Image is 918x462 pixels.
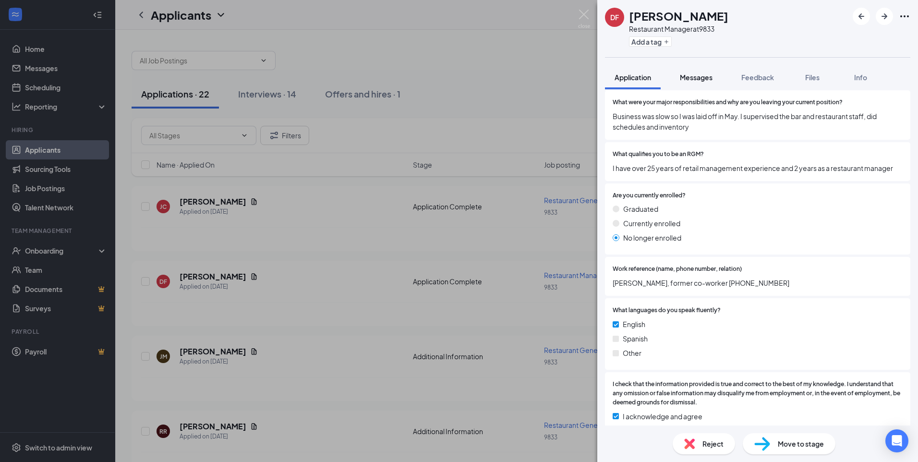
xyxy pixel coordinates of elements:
[613,191,686,200] span: Are you currently enrolled?
[856,11,867,22] svg: ArrowLeftNew
[613,111,903,132] span: Business was slow so I was laid off in May. I supervised the bar and restaurant staff, did schedu...
[853,8,870,25] button: ArrowLeftNew
[613,278,903,288] span: [PERSON_NAME], former co-worker [PHONE_NUMBER]
[623,319,645,329] span: English
[623,232,681,243] span: No longer enrolled
[610,12,619,22] div: DF
[623,333,648,344] span: Spanish
[879,11,890,22] svg: ArrowRight
[629,24,728,34] div: Restaurant Manager at 9833
[778,438,824,449] span: Move to stage
[615,73,651,82] span: Application
[623,204,658,214] span: Graduated
[613,380,903,407] span: I check that the information provided is true and correct to the best of my knowledge. I understa...
[623,411,702,422] span: I acknowledge and agree
[613,98,843,107] span: What were your major responsibilities and why are you leaving your current position?
[805,73,820,82] span: Files
[854,73,867,82] span: Info
[613,150,704,159] span: What qualifies you to be an RGM?
[629,8,728,24] h1: [PERSON_NAME]
[613,306,721,315] span: What languages do you speak fluently?
[623,348,641,358] span: Other
[680,73,713,82] span: Messages
[876,8,893,25] button: ArrowRight
[741,73,774,82] span: Feedback
[702,438,724,449] span: Reject
[613,265,742,274] span: Work reference (name, phone number, relation)
[613,163,903,173] span: I have over 25 years of retail management experience and 2 years as a restaurant manager
[885,429,908,452] div: Open Intercom Messenger
[623,218,680,229] span: Currently enrolled
[629,36,672,47] button: PlusAdd a tag
[664,39,669,45] svg: Plus
[899,11,910,22] svg: Ellipses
